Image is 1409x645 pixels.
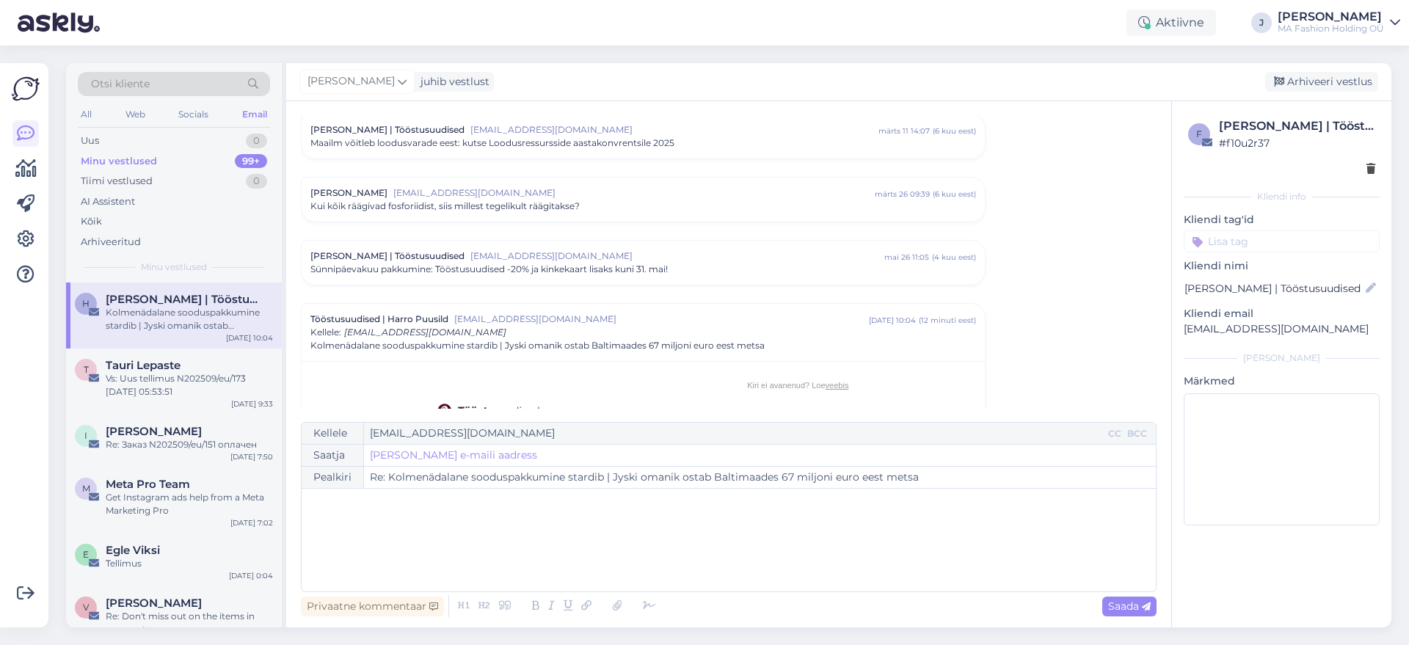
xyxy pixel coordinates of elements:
[230,451,273,462] div: [DATE] 7:50
[106,491,273,517] div: Get Instagram ads help from a Meta Marketing Pro
[81,154,157,169] div: Minu vestlused
[81,235,141,249] div: Arhiveeritud
[919,315,976,326] div: ( 12 minuti eest )
[106,597,202,610] span: Violeta Zhecheva
[310,313,448,326] span: Tööstusuudised | Harro Puusild
[106,557,273,570] div: Tellimus
[454,313,869,326] span: [EMAIL_ADDRESS][DOMAIN_NAME]
[310,263,668,276] span: Sünnipäevakuu pakkumine: Tööstusuudised -20% ja kinkekaart lisaks kuni 31. mai!
[310,249,465,263] span: [PERSON_NAME] | Tööstusuudised
[310,339,765,352] span: Kolmenädalane sooduspakkumine stardib | Jyski omanik ostab Baltimaades 67 miljoni euro eest metsa
[415,74,489,90] div: juhib vestlust
[81,194,135,209] div: AI Assistent
[231,398,273,409] div: [DATE] 9:33
[141,260,207,274] span: Minu vestlused
[235,154,267,169] div: 99+
[123,105,148,124] div: Web
[83,549,89,560] span: E
[470,123,878,136] span: [EMAIL_ADDRESS][DOMAIN_NAME]
[106,293,258,306] span: Harro Puusild | Tööstusuudised
[1184,373,1380,389] p: Märkmed
[106,610,273,636] div: Re: Don't miss out on the items in your cart
[437,404,540,418] img: Tööstusuudised
[1219,135,1375,151] div: # f10u2r37
[393,186,875,200] span: [EMAIL_ADDRESS][DOMAIN_NAME]
[826,381,849,390] a: veebis
[1126,10,1216,36] div: Aktiivne
[301,597,444,616] div: Privaatne kommentaar
[1219,117,1375,135] div: [PERSON_NAME] | Tööstusuudised
[310,136,674,150] span: Maailm võitleb loodusvarade eest: kutse Loodusressursside aastakonvrentsile 2025
[1105,427,1124,440] div: CC
[175,105,211,124] div: Socials
[933,189,976,200] div: ( 6 kuu eest )
[1184,190,1380,203] div: Kliendi info
[84,364,89,375] span: T
[82,298,90,309] span: H
[1184,321,1380,337] p: [EMAIL_ADDRESS][DOMAIN_NAME]
[84,430,87,441] span: I
[1196,128,1202,139] span: f
[1184,306,1380,321] p: Kliendi email
[1184,230,1380,252] input: Lisa tag
[239,105,270,124] div: Email
[1108,600,1151,613] span: Saada
[875,189,930,200] div: märts 26 09:39
[230,517,273,528] div: [DATE] 7:02
[78,105,95,124] div: All
[82,483,90,494] span: M
[81,174,153,189] div: Tiimi vestlused
[307,73,395,90] span: [PERSON_NAME]
[1251,12,1272,33] div: J
[1184,351,1380,365] div: [PERSON_NAME]
[1278,11,1400,34] a: [PERSON_NAME]MA Fashion Holding OÜ
[302,423,364,444] div: Kellele
[106,478,190,491] span: Meta Pro Team
[1265,72,1378,92] div: Arhiveeri vestlus
[370,448,537,463] a: [PERSON_NAME] e-maili aadress
[932,252,976,263] div: ( 4 kuu eest )
[229,570,273,581] div: [DATE] 0:04
[1184,258,1380,274] p: Kliendi nimi
[310,327,341,338] span: Kellele :
[106,372,273,398] div: Vs: Uus tellimus N202509/eu/173 [DATE] 05:53:51
[106,306,273,332] div: Kolmenädalane sooduspakkumine stardib | Jyski omanik ostab Baltimaades 67 miljoni euro eest metsa
[933,125,976,136] div: ( 6 kuu eest )
[1184,212,1380,227] p: Kliendi tag'id
[83,602,89,613] span: V
[302,445,364,466] div: Saatja
[246,134,267,148] div: 0
[364,423,1105,444] input: Recepient...
[437,382,848,388] p: Kiri ei avanenud? Loe
[869,315,916,326] div: [DATE] 10:04
[1278,11,1384,23] div: [PERSON_NAME]
[310,123,465,136] span: [PERSON_NAME] | Tööstusuudised
[106,425,202,438] span: Irina lukiyanova
[106,438,273,451] div: Re: Заказ N202509/eu/151 оплачен
[878,125,930,136] div: märts 11 14:07
[1124,427,1150,440] div: BCC
[302,467,364,488] div: Pealkiri
[91,76,150,92] span: Otsi kliente
[81,134,99,148] div: Uus
[1278,23,1384,34] div: MA Fashion Holding OÜ
[310,186,387,200] span: [PERSON_NAME]
[226,332,273,343] div: [DATE] 10:04
[246,174,267,189] div: 0
[364,467,1156,488] input: Write subject here...
[1184,280,1363,296] input: Lisa nimi
[106,544,160,557] span: Egle Viksi
[81,214,102,229] div: Kõik
[310,200,580,213] span: Kui kõik räägivad fosforiidist, siis millest tegelikult räägitakse?
[344,327,506,338] span: [EMAIL_ADDRESS][DOMAIN_NAME]
[12,75,40,103] img: Askly Logo
[470,249,884,263] span: [EMAIL_ADDRESS][DOMAIN_NAME]
[106,359,181,372] span: Tauri Lepaste
[884,252,929,263] div: mai 26 11:05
